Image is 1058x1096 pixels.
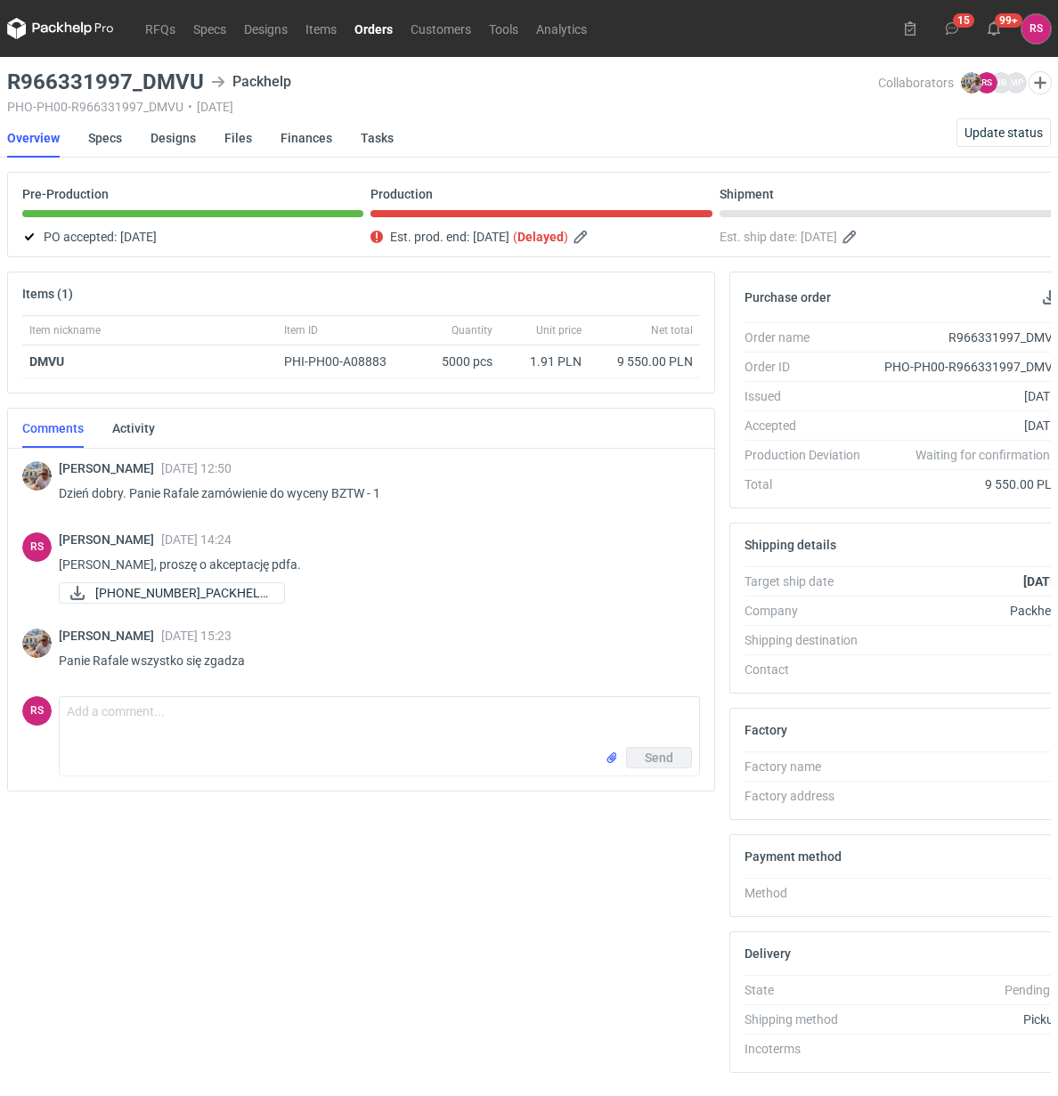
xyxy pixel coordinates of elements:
[841,226,862,248] button: Edit estimated shipping date
[22,461,52,491] img: Michał Palasek
[161,629,232,643] span: [DATE] 15:23
[878,76,954,90] span: Collaborators
[745,538,836,552] h2: Shipping details
[411,345,500,378] div: 5000 pcs
[801,226,837,248] span: [DATE]
[235,18,297,39] a: Designs
[346,18,402,39] a: Orders
[564,230,568,244] em: )
[22,226,363,248] div: PO accepted:
[7,118,60,158] a: Overview
[507,353,582,370] div: 1.91 PLN
[745,290,831,304] h2: Purchase order
[745,1040,871,1058] div: Incoterms
[7,18,114,39] svg: Packhelp Pro
[22,696,52,726] figcaption: RS
[281,118,332,158] a: Finances
[980,14,1008,43] button: 99+
[59,629,161,643] span: [PERSON_NAME]
[956,118,1051,147] button: Update status
[745,884,871,902] div: Method
[572,226,593,248] button: Edit estimated production end date
[59,582,237,604] div: 09-050 2025_PACKHELP_302x233x88 DMVU.pdf
[720,187,774,201] p: Shipment
[745,358,871,376] div: Order ID
[284,323,318,337] span: Item ID
[1005,72,1027,93] figcaption: MP
[59,483,686,504] p: Dzień dobry. Panie Rafale zamówienie do wyceny BZTW - 1
[184,18,235,39] a: Specs
[370,226,712,248] div: Est. prod. end:
[59,650,686,671] p: Panie Rafale wszystko się zgadza
[1029,71,1052,94] button: Edit collaborators
[480,18,527,39] a: Tools
[22,409,84,448] a: Comments
[745,475,871,493] div: Total
[745,787,871,805] div: Factory address
[745,661,871,678] div: Contact
[745,446,871,464] div: Production Deviation
[297,18,346,39] a: Items
[402,18,480,39] a: Customers
[536,323,582,337] span: Unit price
[938,14,966,43] button: 15
[596,353,693,370] div: 9 550.00 PLN
[473,226,509,248] span: [DATE]
[95,583,270,603] span: [PHONE_NUMBER]_PACKHELP...
[964,126,1043,139] span: Update status
[745,1011,871,1028] div: Shipping method
[59,582,285,604] a: [PHONE_NUMBER]_PACKHELP...
[745,758,871,775] div: Factory name
[284,353,403,370] div: PHI-PH00-A08883
[224,118,252,158] a: Files
[22,696,52,726] div: Rafał Stani
[370,187,433,201] p: Production
[22,287,73,301] h2: Items (1)
[651,323,693,337] span: Net total
[1021,14,1051,44] div: Rafał Stani
[211,71,291,93] div: Packhelp
[745,572,871,590] div: Target ship date
[29,323,101,337] span: Item nickname
[7,100,878,114] div: PHO-PH00-R966331997_DMVU [DATE]
[745,849,842,864] h2: Payment method
[745,329,871,346] div: Order name
[161,461,232,475] span: [DATE] 12:50
[161,532,232,547] span: [DATE] 14:24
[745,602,871,620] div: Company
[88,118,122,158] a: Specs
[961,72,982,93] img: Michał Palasek
[112,409,155,448] a: Activity
[745,723,787,737] h2: Factory
[22,532,52,562] figcaption: RS
[745,981,871,999] div: State
[22,629,52,658] img: Michał Palasek
[59,461,161,475] span: [PERSON_NAME]
[22,187,109,201] p: Pre-Production
[361,118,394,158] a: Tasks
[990,72,1012,93] figcaption: JB
[120,226,157,248] span: [DATE]
[1021,14,1051,44] button: RS
[151,118,196,158] a: Designs
[59,532,161,547] span: [PERSON_NAME]
[452,323,492,337] span: Quantity
[59,554,686,575] p: [PERSON_NAME], proszę o akceptację pdfa.
[7,71,204,93] h3: R966331997_DMVU
[745,946,791,961] h2: Delivery
[188,100,192,114] span: •
[645,751,673,764] span: Send
[745,631,871,649] div: Shipping destination
[517,230,564,244] strong: Delayed
[22,532,52,562] div: Rafał Stani
[513,230,517,244] em: (
[29,354,64,369] a: DMVU
[136,18,184,39] a: RFQs
[745,417,871,434] div: Accepted
[745,387,871,405] div: Issued
[626,747,692,768] button: Send
[527,18,596,39] a: Analytics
